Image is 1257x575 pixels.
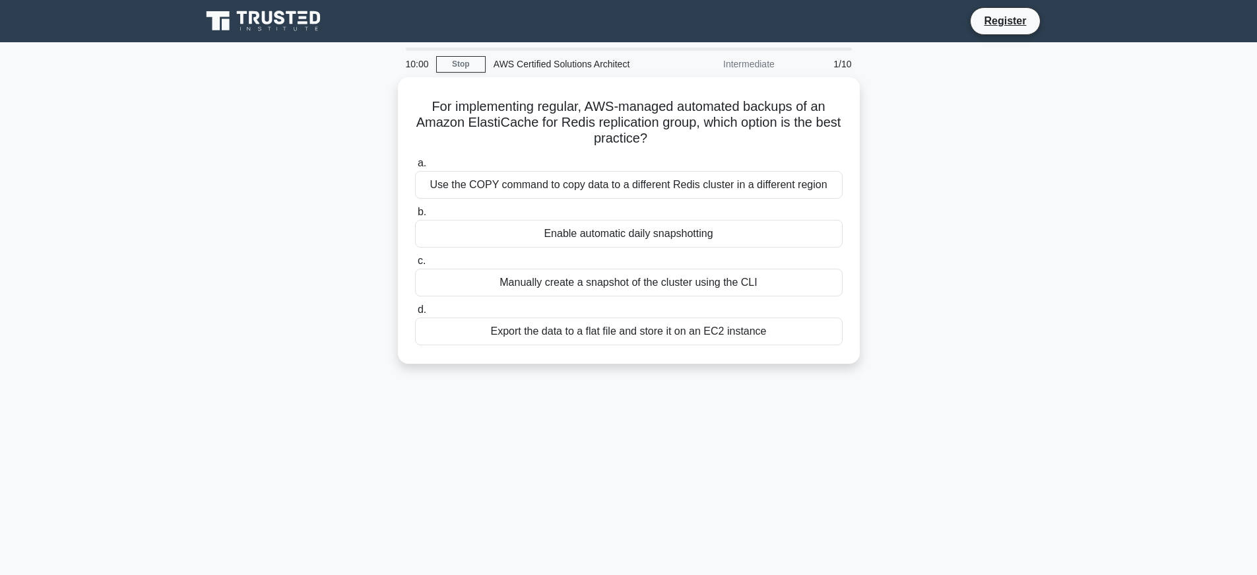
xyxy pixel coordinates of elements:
[414,98,844,147] h5: For implementing regular, AWS-managed automated backups of an Amazon ElastiCache for Redis replic...
[415,171,843,199] div: Use the COPY command to copy data to a different Redis cluster in a different region
[415,318,843,345] div: Export the data to a flat file and store it on an EC2 instance
[418,304,426,315] span: d.
[398,51,436,77] div: 10:00
[486,51,667,77] div: AWS Certified Solutions Architect
[415,269,843,296] div: Manually create a snapshot of the cluster using the CLI
[418,206,426,217] span: b.
[783,51,860,77] div: 1/10
[667,51,783,77] div: Intermediate
[418,157,426,168] span: a.
[415,220,843,248] div: Enable automatic daily snapshotting
[436,56,486,73] a: Stop
[418,255,426,266] span: c.
[976,13,1034,29] a: Register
